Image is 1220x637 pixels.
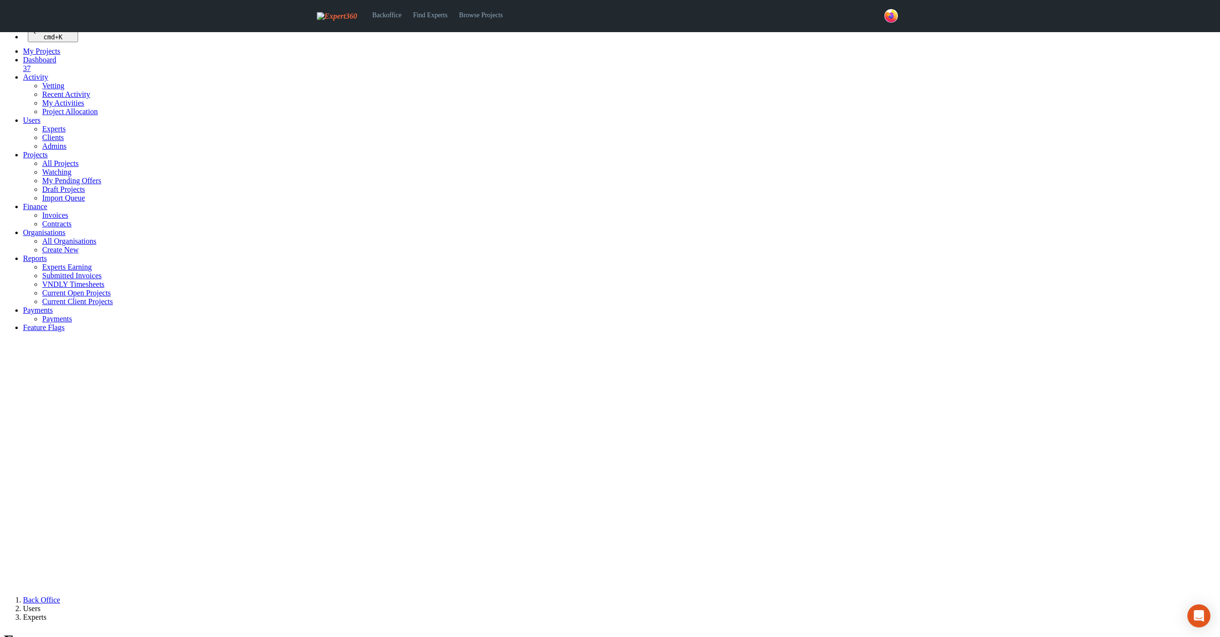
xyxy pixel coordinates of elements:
a: Recent Activity [42,90,90,98]
a: Back Office [23,596,60,604]
kbd: cmd [43,34,55,41]
a: My Activities [42,99,84,107]
a: Clients [42,133,64,142]
img: 43c7540e-2bad-45db-b78b-6a21b27032e5-normal.png [884,9,898,23]
a: Feature Flags [23,323,65,331]
div: Open Intercom Messenger [1187,604,1210,627]
a: Submitted Invoices [42,271,102,280]
a: Activity [23,73,48,81]
a: Finance [23,202,47,211]
a: Draft Projects [42,185,85,193]
a: Experts Earning [42,263,92,271]
a: All Organisations [42,237,96,245]
li: Users [23,604,1216,613]
img: Expert360 [317,12,357,21]
a: My Projects [23,47,60,55]
a: My Pending Offers [42,177,101,185]
a: Current Open Projects [42,289,111,297]
a: Experts [42,125,66,133]
a: Payments [23,306,53,314]
a: Payments [42,315,72,323]
span: 37 [23,64,31,72]
a: Users [23,116,40,124]
a: Contracts [42,220,71,228]
a: All Projects [42,159,79,167]
kbd: K [58,34,62,41]
a: Create New [42,246,79,254]
a: Current Client Projects [42,297,113,306]
a: Import Queue [42,194,85,202]
a: Dashboard 37 [23,56,1216,73]
a: Reports [23,254,47,262]
a: Organisations [23,228,66,236]
a: Vetting [42,82,64,90]
a: VNDLY Timesheets [42,280,105,288]
a: Projects [23,151,48,159]
span: Dashboard [23,56,56,64]
a: Watching [42,168,71,176]
a: Invoices [42,211,68,219]
a: Admins [42,142,67,150]
button: Quick search... cmd+K [28,25,78,42]
a: Project Allocation [42,107,98,116]
li: Experts [23,613,1216,622]
div: + [32,34,74,41]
